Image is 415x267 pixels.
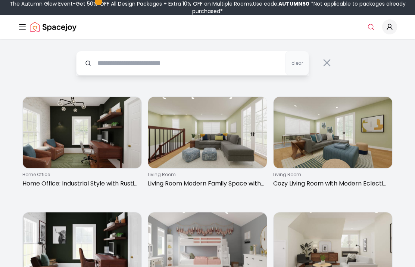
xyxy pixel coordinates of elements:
[30,19,77,34] img: Spacejoy Logo
[148,172,264,178] p: living room
[273,96,393,191] a: Cozy Living Room with Modern Eclectic Styleliving roomCozy Living Room with Modern Eclectic Style
[148,179,264,188] p: Living Room Modern Family Space with Relaxing Vibes
[22,96,142,191] a: Home Office: Industrial Style with Rustic Accentshome officeHome Office: Industrial Style with Ru...
[285,51,309,76] button: clear
[274,97,392,168] img: Cozy Living Room with Modern Eclectic Style
[23,97,141,168] img: Home Office: Industrial Style with Rustic Accents
[148,97,267,168] img: Living Room Modern Family Space with Relaxing Vibes
[273,172,390,178] p: living room
[148,96,267,191] a: Living Room Modern Family Space with Relaxing Vibesliving roomLiving Room Modern Family Space wit...
[18,15,397,39] nav: Global
[22,172,139,178] p: home office
[22,179,139,188] p: Home Office: Industrial Style with Rustic Accents
[30,19,77,34] a: Spacejoy
[273,179,390,188] p: Cozy Living Room with Modern Eclectic Style
[291,60,303,66] span: clear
